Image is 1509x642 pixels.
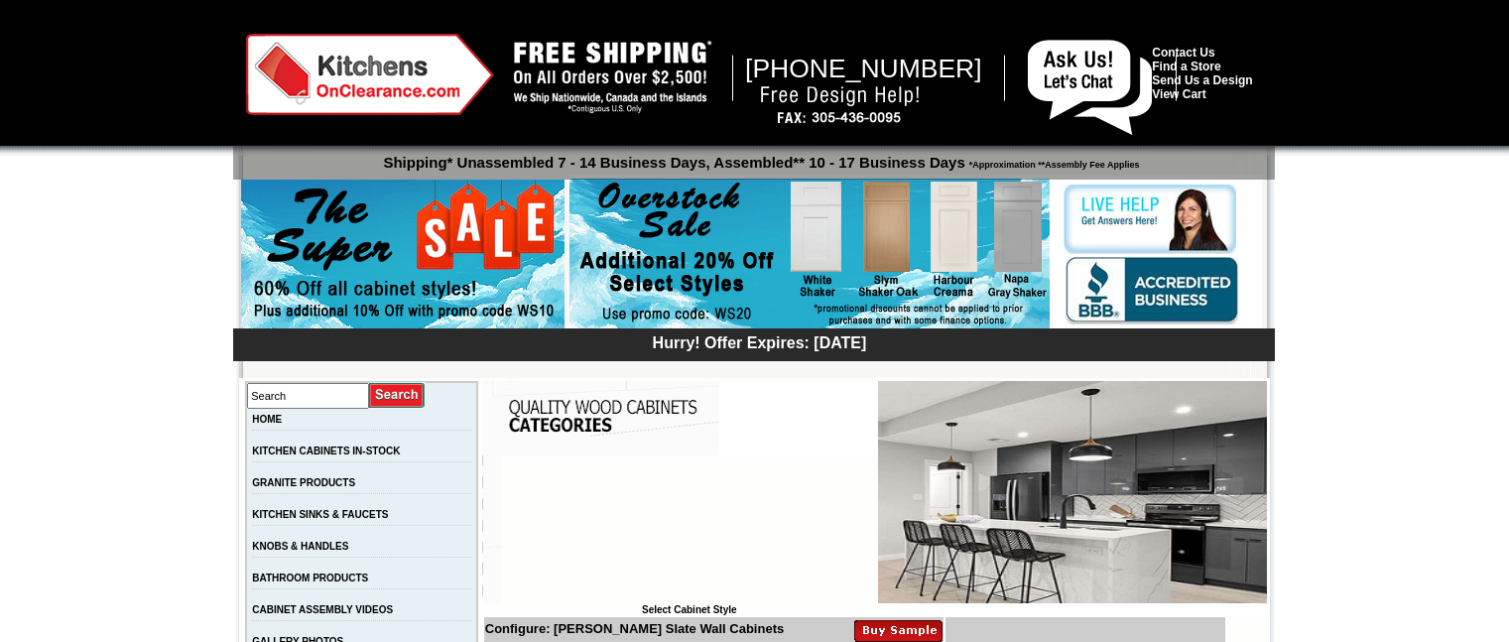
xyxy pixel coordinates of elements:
[252,414,282,425] a: HOME
[642,604,737,615] b: Select Cabinet Style
[252,604,393,615] a: CABINET ASSEMBLY VIDEOS
[252,509,388,520] a: KITCHEN SINKS & FAUCETS
[243,145,1275,171] p: Shipping* Unassembled 7 - 14 Business Days, Assembled** 10 - 17 Business Days
[1152,60,1220,73] a: Find a Store
[1152,46,1214,60] a: Contact Us
[369,382,426,409] input: Submit
[485,621,784,636] b: Configure: [PERSON_NAME] Slate Wall Cabinets
[501,455,878,604] iframe: Browser incompatible
[1152,87,1205,101] a: View Cart
[252,446,400,456] a: KITCHEN CABINETS IN-STOCK
[252,541,348,552] a: KNOBS & HANDLES
[965,155,1140,170] span: *Approximation **Assembly Fee Applies
[745,54,982,83] span: [PHONE_NUMBER]
[246,34,494,115] img: Kitchens on Clearance Logo
[1152,73,1252,87] a: Send Us a Design
[252,477,355,488] a: GRANITE PRODUCTS
[878,381,1267,603] img: Della Gloss Slate
[252,573,368,583] a: BATHROOM PRODUCTS
[243,331,1275,352] div: Hurry! Offer Expires: [DATE]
